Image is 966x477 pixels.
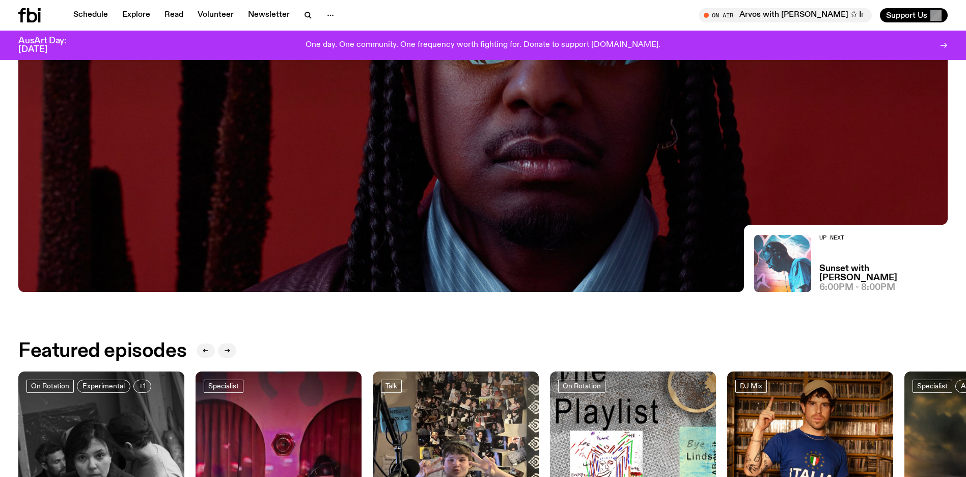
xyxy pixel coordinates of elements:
a: Experimental [77,380,130,393]
a: Specialist [913,380,952,393]
span: DJ Mix [740,382,762,390]
span: Specialist [208,382,239,390]
a: Specialist [204,380,243,393]
a: Read [158,8,189,22]
h2: Up Next [819,235,948,241]
span: Support Us [886,11,927,20]
a: Explore [116,8,156,22]
button: Support Us [880,8,948,22]
a: On Rotation [26,380,74,393]
span: On Rotation [563,382,601,390]
a: Talk [381,380,402,393]
span: Talk [385,382,397,390]
h2: Featured episodes [18,342,186,360]
span: Experimental [82,382,125,390]
a: Volunteer [191,8,240,22]
a: DJ Mix [735,380,767,393]
img: Simon Caldwell stands side on, looking downwards. He has headphones on. Behind him is a brightly ... [754,235,811,292]
a: On Rotation [558,380,605,393]
span: +1 [139,382,146,390]
button: On AirArvos with [PERSON_NAME] ✩ Interview: [PERSON_NAME] [699,8,872,22]
p: One day. One community. One frequency worth fighting for. Donate to support [DOMAIN_NAME]. [306,41,660,50]
a: Schedule [67,8,114,22]
a: Newsletter [242,8,296,22]
span: Specialist [917,382,948,390]
span: On Rotation [31,382,69,390]
button: +1 [133,380,151,393]
h3: AusArt Day: [DATE] [18,37,84,54]
a: Sunset with [PERSON_NAME] [819,264,948,282]
span: 6:00pm - 8:00pm [819,283,895,292]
